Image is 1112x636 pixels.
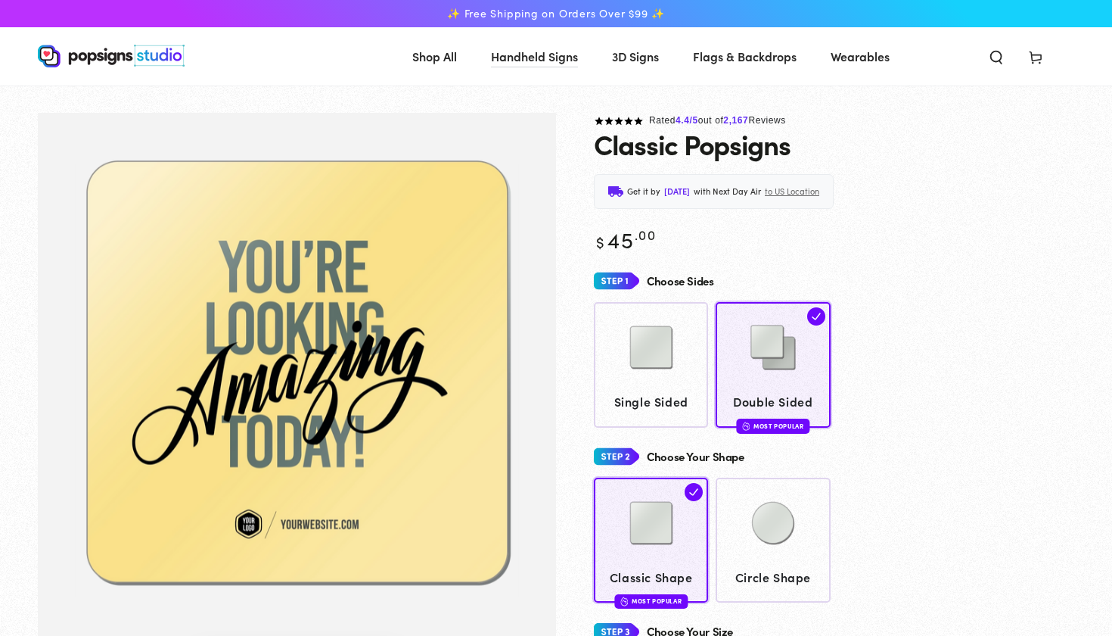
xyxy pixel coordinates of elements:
[647,450,744,463] h4: Choose Your Shape
[612,45,659,67] span: 3D Signs
[594,223,656,254] bdi: 45
[614,594,688,609] div: Most Popular
[685,483,703,501] img: check.svg
[649,115,786,126] span: Rated out of Reviews
[601,566,701,588] span: Classic Shape
[38,45,185,67] img: Popsigns Studio
[742,421,750,432] img: fire.svg
[977,39,1016,73] summary: Search our site
[819,36,901,76] a: Wearables
[480,36,589,76] a: Handheld Signs
[613,310,689,385] img: Single Sided
[831,45,890,67] span: Wearables
[765,184,819,199] span: to US Location
[694,184,761,199] span: with Next Day Air
[664,184,690,199] span: [DATE]
[596,231,605,252] span: $
[401,36,468,76] a: Shop All
[682,36,808,76] a: Flags & Backdrops
[735,485,811,561] img: Circle Shape
[690,115,698,126] span: /5
[594,478,708,603] a: Classic Shape Classic Shape Most Popular
[491,45,578,67] span: Handheld Signs
[627,184,660,199] span: Get it by
[693,45,797,67] span: Flags & Backdrops
[412,45,457,67] span: Shop All
[723,115,748,126] span: 2,167
[620,596,628,606] img: fire.svg
[447,7,665,20] span: ✨ Free Shipping on Orders Over $99 ✨
[723,566,823,588] span: Circle Shape
[736,419,809,433] div: Most Popular
[647,275,714,288] h4: Choose Sides
[601,391,701,413] span: Single Sided
[594,129,791,159] h1: Classic Popsigns
[735,310,811,385] img: Double Sided
[594,267,639,295] img: Step 1
[594,302,708,427] a: Single Sided Single Sided
[723,391,823,413] span: Double Sided
[716,302,830,427] a: Double Sided Double Sided Most Popular
[613,485,689,561] img: Classic Shape
[594,443,639,471] img: Step 2
[716,478,830,603] a: Circle Shape Circle Shape
[601,36,670,76] a: 3D Signs
[635,225,656,244] sup: .00
[676,115,689,126] span: 4.4
[807,307,825,326] img: check.svg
